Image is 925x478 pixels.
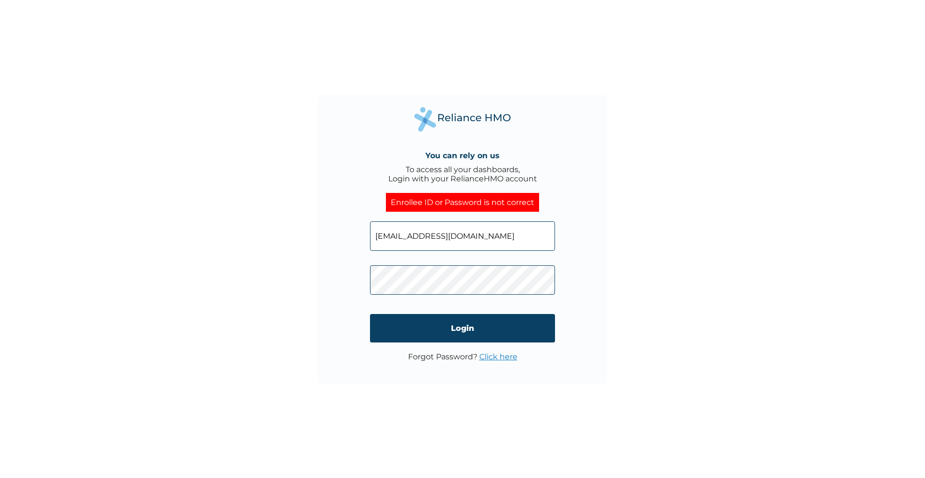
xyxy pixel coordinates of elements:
[425,151,500,160] h4: You can rely on us
[408,352,517,361] p: Forgot Password?
[386,193,539,212] div: Enrollee ID or Password is not correct
[370,221,555,251] input: Email address or HMO ID
[388,165,537,183] div: To access all your dashboards, Login with your RelianceHMO account
[414,107,511,132] img: Reliance Health's Logo
[370,314,555,342] input: Login
[479,352,517,361] a: Click here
